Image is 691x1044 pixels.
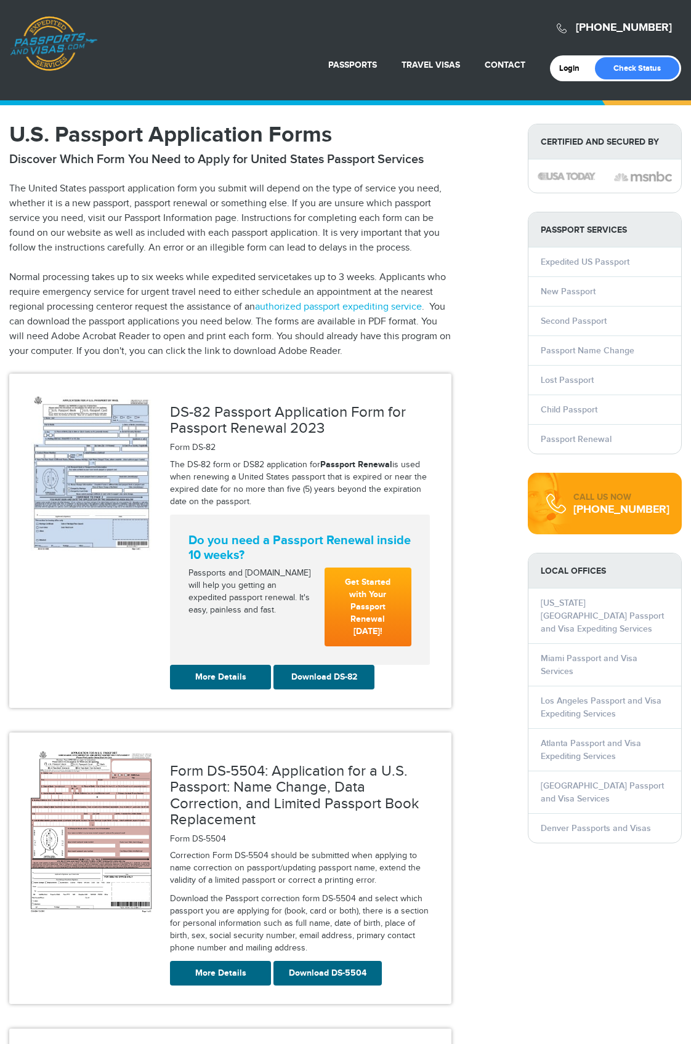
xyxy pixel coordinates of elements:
img: image description [538,172,596,180]
div: CALL US NOW [573,491,669,504]
a: Get Started with Your Passport Renewal [DATE]! [325,568,412,646]
img: ds82-renew-passport-applicaiton-form.jpg [31,392,152,551]
a: Passports & [DOMAIN_NAME] [10,16,97,71]
a: Lost Passport [541,375,594,385]
p: The United States passport application form you submit will depend on the type of service you nee... [9,182,451,255]
img: ds5504.png [31,751,152,912]
a: DS-82 Passport Application Form for Passport Renewal 2023 [170,404,406,437]
strong: PASSPORT SERVICES [528,212,682,247]
p: Correction Form DS-5504 should be submitted when applying to name correction on passport/updating... [170,850,430,887]
h5: Form DS-5504 [170,835,430,844]
a: Passport Renewal [320,459,392,470]
h2: Discover Which Form You Need to Apply for United States Passport Services [9,152,451,167]
strong: Do you need a Passport Renewal inside 10 weeks? [188,533,411,563]
p: Normal processing takes up to six weeks while expedited servicetakes up to 3 weeks. Applicants wh... [9,270,451,359]
a: Expedited US Passport [541,257,629,267]
a: Contact [485,60,525,70]
a: Los Angeles Passport and Visa Expediting Services [541,696,661,719]
a: Second Passport [541,316,607,326]
a: Form DS-5504: Application for a U.S. Passport: Name Change, Data Correction, and Limited Passport... [170,763,419,829]
a: Download DS-5504 [273,961,382,986]
a: Child Passport [541,404,597,415]
a: Denver Passports and Visas [541,823,651,833]
strong: Certified and Secured by [528,124,682,159]
a: Miami Passport and Visa Services [541,653,637,677]
div: Passports and [DOMAIN_NAME] will help you getting an expedited passport renewal. It's easy, painl... [184,568,320,617]
div: [PHONE_NUMBER] [573,504,669,516]
a: Passports [328,60,377,70]
a: [PHONE_NUMBER] [576,21,672,34]
h1: U.S. Passport Application Forms [9,124,451,146]
a: Download DS-82 [273,665,374,689]
p: Download the Passport correction form DS-5504 and select which passport you are applying for (boo... [170,893,430,955]
strong: LOCAL OFFICES [528,553,682,588]
a: [GEOGRAPHIC_DATA] Passport and Visa Services [541,781,664,804]
a: New Passport [541,286,596,297]
a: Check Status [595,57,679,79]
a: [US_STATE][GEOGRAPHIC_DATA] Passport and Visa Expediting Services [541,598,664,634]
a: Atlanta Passport and Visa Expediting Services [541,738,641,761]
a: authorized passport expediting service [255,301,422,313]
a: More Details [170,961,271,986]
p: The DS-82 form or DS82 application for is used when renewing a United States passport that is exp... [170,459,430,508]
h5: Form DS-82 [170,443,430,452]
a: Travel Visas [402,60,460,70]
a: More Details [170,665,271,689]
img: image description [614,170,672,183]
a: Passport Name Change [541,345,634,356]
a: Passport Renewal [541,434,612,444]
a: Login [559,63,588,73]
